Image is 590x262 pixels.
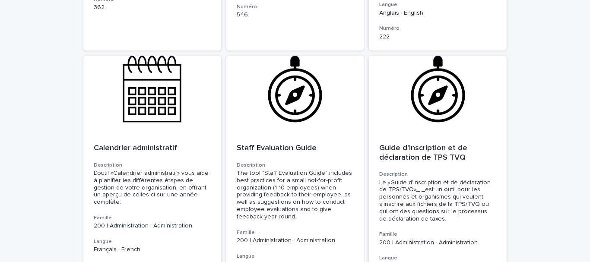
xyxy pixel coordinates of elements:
[379,9,496,17] p: Anglais · English
[379,231,496,238] h3: Famille
[94,246,211,253] p: Français · French
[379,25,496,32] h3: Numéro
[379,179,496,223] div: Le «Guide d’inscription et de déclaration de TPS/TVQ»_ _est un outil pour les personnes et organi...
[94,170,211,206] div: L’outil «Calendrier administratif» vous aide à planifier les différentes étapes de gestion de vot...
[94,215,211,221] h3: Famille
[379,171,496,178] h3: Description
[237,144,354,153] p: Staff Evaluation Guide
[94,238,211,245] h3: Langue
[237,237,354,244] p: 200 | Administration · Administration
[237,162,354,169] h3: Description
[237,229,354,236] h3: Famille
[379,255,496,262] h3: Langue
[379,1,496,8] h3: Langue
[379,144,496,162] p: Guide d'inscription et de déclaration de TPS TVQ
[94,222,211,230] p: 200 | Administration · Administration
[237,170,354,221] div: The tool "Staff Evaluation Guide" includes best practices for a small not-for-profit organization...
[94,144,211,153] p: Calendrier administratif
[94,162,211,169] h3: Description
[237,253,354,260] h3: Langue
[237,3,354,10] h3: Numéro
[379,239,496,246] p: 200 | Administration · Administration
[237,11,354,19] p: 546
[94,4,211,11] p: 362
[379,33,496,41] p: 222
